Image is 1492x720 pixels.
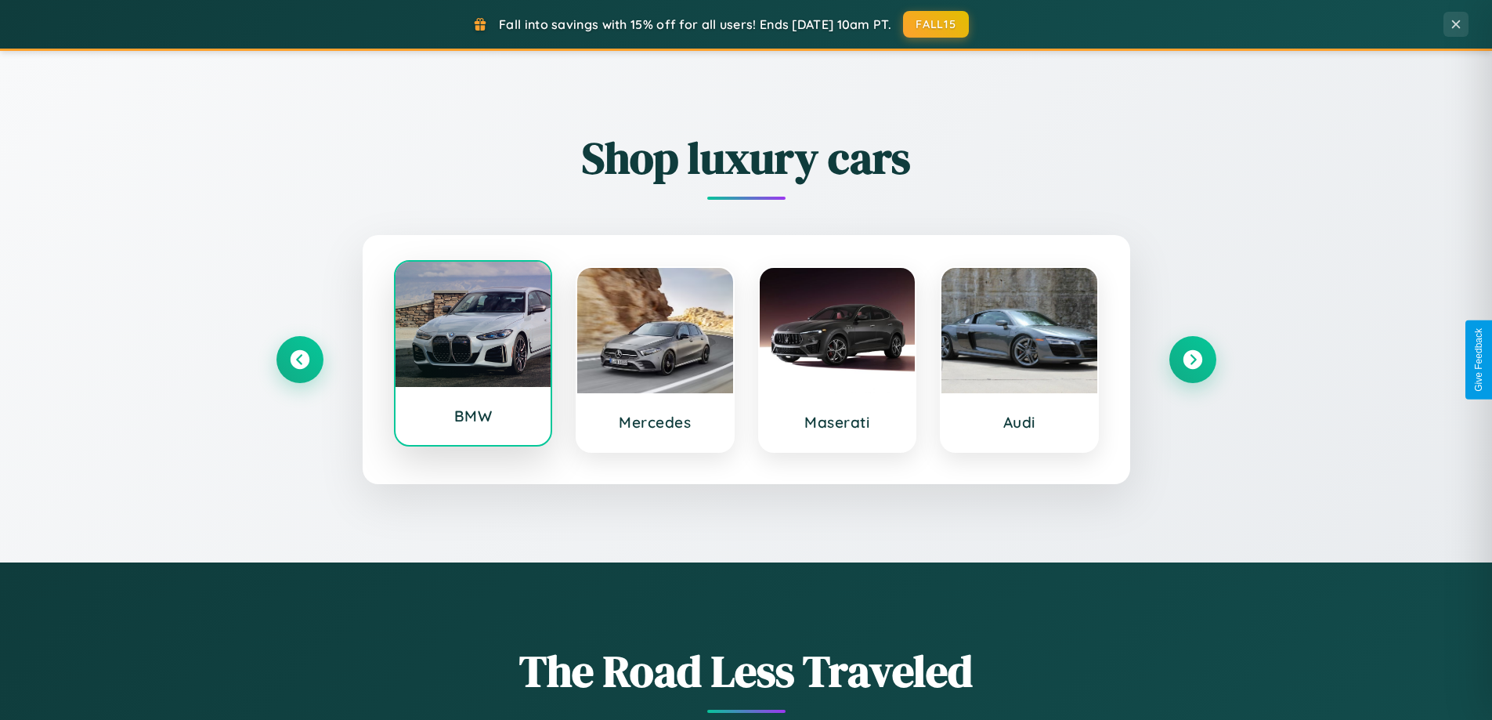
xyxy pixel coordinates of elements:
[411,407,536,425] h3: BMW
[499,16,891,32] span: Fall into savings with 15% off for all users! Ends [DATE] 10am PT.
[1473,328,1484,392] div: Give Feedback
[593,413,717,432] h3: Mercedes
[276,128,1216,188] h2: Shop luxury cars
[903,11,969,38] button: FALL15
[276,641,1216,701] h1: The Road Less Traveled
[957,413,1082,432] h3: Audi
[775,413,900,432] h3: Maserati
